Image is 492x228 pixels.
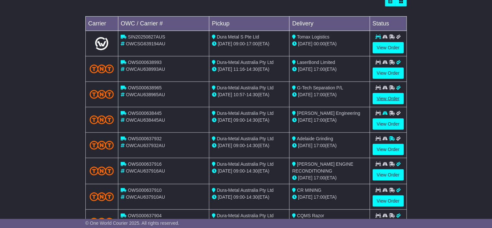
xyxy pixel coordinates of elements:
[246,143,258,148] span: 14:30
[212,168,287,175] div: - (ETA)
[233,194,245,200] span: 09:00
[85,17,118,31] td: Carrier
[298,67,312,72] span: [DATE]
[212,40,287,47] div: - (ETA)
[233,41,245,46] span: 09:00
[126,41,165,46] span: OWCSG639194AU
[217,188,274,193] span: Dura-Metal Australia Pty Ltd
[90,90,114,99] img: TNT_Domestic.png
[314,175,325,180] span: 17:00
[217,161,274,167] span: Dura-Metal Australia Pty Ltd
[128,161,162,167] span: OWS000637916
[212,91,287,98] div: - (ETA)
[128,188,162,193] span: OWS000637910
[90,65,114,73] img: TNT_Domestic.png
[126,92,165,97] span: OWCAU638965AU
[217,34,259,39] span: Dura Metal S Pte Ltd
[218,143,232,148] span: [DATE]
[370,17,407,31] td: Status
[128,34,165,39] span: SIN20250827AUS
[90,115,114,124] img: TNT_Domestic.png
[292,40,367,47] div: (ETA)
[218,168,232,174] span: [DATE]
[233,92,245,97] span: 10:57
[90,167,114,175] img: TNT_Domestic.png
[233,117,245,123] span: 09:00
[128,111,162,116] span: OWS000638445
[128,85,162,90] span: OWS000638965
[297,188,321,193] span: CR MINING
[212,117,287,124] div: - (ETA)
[298,143,312,148] span: [DATE]
[246,168,258,174] span: 14:30
[209,17,290,31] td: Pickup
[126,168,165,174] span: OWCAU637916AU
[90,192,114,201] img: TNT_Domestic.png
[118,17,209,31] td: OWC / Carrier #
[297,34,330,39] span: Tomax Logistics
[218,67,232,72] span: [DATE]
[217,60,274,65] span: Dura-Metal Australia Pty Ltd
[373,118,404,130] a: View Order
[373,144,404,155] a: View Order
[85,220,180,226] span: © One World Courier 2025. All rights reserved.
[212,194,287,201] div: - (ETA)
[292,91,367,98] div: (ETA)
[298,117,312,123] span: [DATE]
[297,85,343,90] span: G-Tech Separation P/L
[314,117,325,123] span: 17:00
[292,142,367,149] div: (ETA)
[233,67,245,72] span: 11:16
[246,67,258,72] span: 14:30
[217,85,274,90] span: Dura-Metal Australia Pty Ltd
[298,41,312,46] span: [DATE]
[217,213,274,218] span: Dura-Metal Australia Pty Ltd
[292,161,353,174] span: [PERSON_NAME] ENGINE RECONDITIONING
[233,168,245,174] span: 09:00
[126,143,165,148] span: OWCAU637932AU
[314,67,325,72] span: 17:00
[218,92,232,97] span: [DATE]
[292,117,367,124] div: (ETA)
[297,60,335,65] span: LaserBond Limited
[314,143,325,148] span: 17:00
[233,143,245,148] span: 09:00
[218,117,232,123] span: [DATE]
[314,41,325,46] span: 00:00
[298,194,312,200] span: [DATE]
[126,117,165,123] span: OWCAU638445AU
[297,111,360,116] span: [PERSON_NAME] Engineering
[90,218,114,227] img: TNT_Domestic.png
[95,37,108,50] img: Light
[297,213,324,218] span: CQMS Razor
[212,142,287,149] div: - (ETA)
[218,194,232,200] span: [DATE]
[373,42,404,53] a: View Order
[298,92,312,97] span: [DATE]
[217,111,274,116] span: Dura-Metal Australia Pty Ltd
[212,66,287,73] div: - (ETA)
[373,169,404,181] a: View Order
[246,117,258,123] span: 14:30
[314,92,325,97] span: 17:00
[373,68,404,79] a: View Order
[126,67,165,72] span: OWCAU638993AU
[373,93,404,104] a: View Order
[128,136,162,141] span: OWS000637932
[246,92,258,97] span: 14:30
[126,194,165,200] span: OWCAU637910AU
[217,136,274,141] span: Dura-Metal Australia Pty Ltd
[128,213,162,218] span: OWS000637904
[297,136,333,141] span: Adelaide Grinding
[90,141,114,150] img: TNT_Domestic.png
[298,175,312,180] span: [DATE]
[314,194,325,200] span: 17:00
[292,175,367,181] div: (ETA)
[246,194,258,200] span: 14:30
[292,194,367,201] div: (ETA)
[292,66,367,73] div: (ETA)
[246,41,258,46] span: 17:00
[128,60,162,65] span: OWS000638993
[373,195,404,207] a: View Order
[218,41,232,46] span: [DATE]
